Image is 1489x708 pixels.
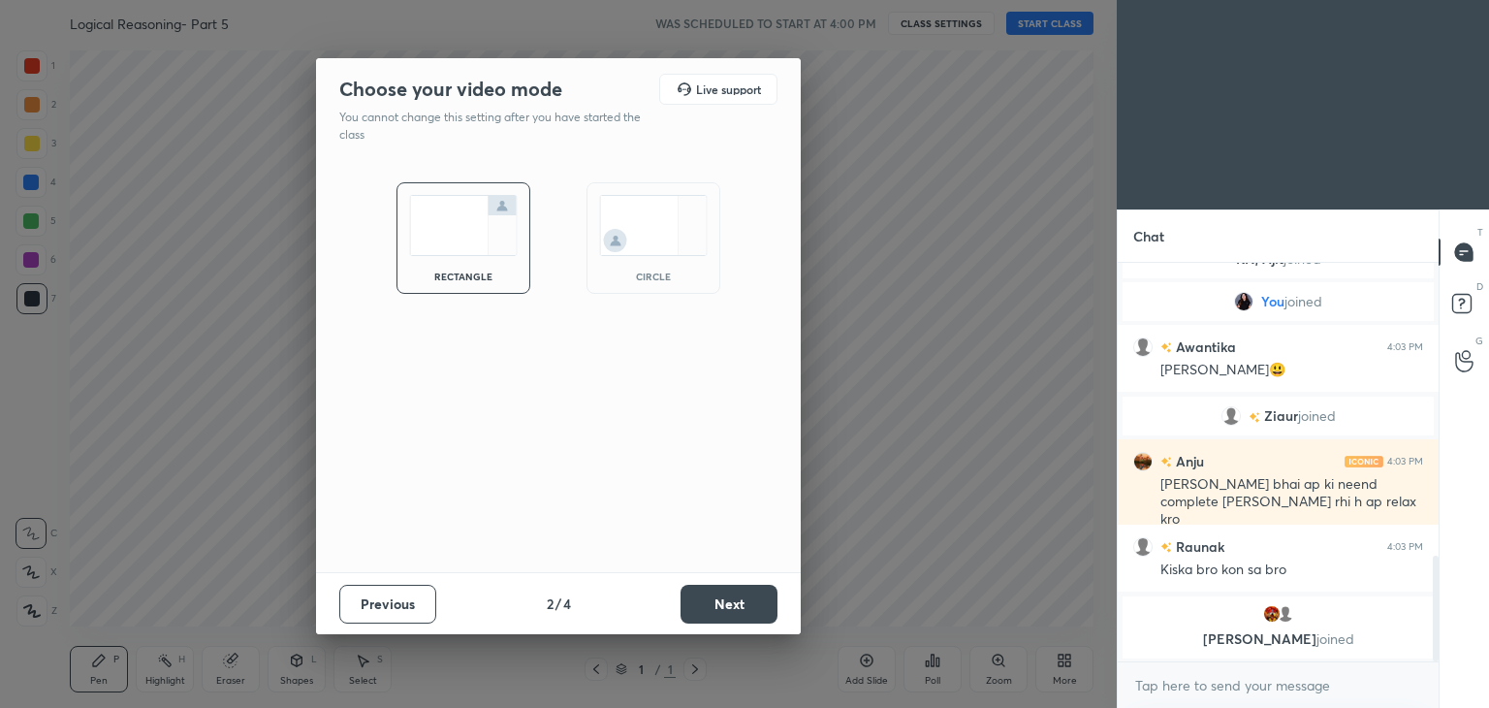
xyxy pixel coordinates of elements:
[1298,408,1336,424] span: joined
[1284,294,1322,309] span: joined
[696,83,761,95] h5: Live support
[1264,408,1298,424] span: Ziaur
[1345,456,1383,467] img: iconic-light.a09c19a4.png
[1477,225,1483,240] p: T
[1276,604,1295,624] img: default.png
[1316,629,1354,648] span: joined
[1262,604,1282,624] img: e31bb767a98a4177b550a8c94f96e8db.jpg
[339,109,653,144] p: You cannot change this setting after you have started the class
[1134,251,1422,267] p: KN, Ajit
[599,195,708,256] img: circleScreenIcon.acc0effb.svg
[1172,451,1204,471] h6: Anju
[1133,537,1153,557] img: default.png
[1172,337,1236,357] h6: Awantika
[1387,341,1423,353] div: 4:03 PM
[1134,631,1422,647] p: [PERSON_NAME]
[1160,342,1172,353] img: no-rating-badge.077c3623.svg
[1476,279,1483,294] p: D
[1133,452,1153,471] img: 3
[425,272,502,281] div: rectangle
[1160,561,1423,580] div: Kiska bro kon sa bro
[1387,541,1423,553] div: 4:03 PM
[563,594,571,614] h4: 4
[1118,210,1180,262] p: Chat
[1172,536,1224,557] h6: Raunak
[547,594,554,614] h4: 2
[615,272,692,281] div: circle
[1261,294,1284,309] span: You
[409,195,518,256] img: normalScreenIcon.ae25ed63.svg
[1118,263,1439,662] div: grid
[681,585,777,624] button: Next
[1221,406,1241,426] img: default.png
[339,585,436,624] button: Previous
[1234,292,1253,311] img: c36fed8be6f1468bba8a81ad77bbaf31.jpg
[1160,457,1172,467] img: no-rating-badge.077c3623.svg
[1160,361,1423,380] div: [PERSON_NAME]😃
[1249,412,1260,423] img: no-rating-badge.077c3623.svg
[339,77,562,102] h2: Choose your video mode
[555,594,561,614] h4: /
[1160,475,1423,530] div: [PERSON_NAME] bhai ap ki neend complete [PERSON_NAME] rhi h ap relax kro
[1133,338,1153,357] img: default.png
[1387,456,1423,467] div: 4:03 PM
[1475,334,1483,348] p: G
[1160,542,1172,553] img: no-rating-badge.077c3623.svg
